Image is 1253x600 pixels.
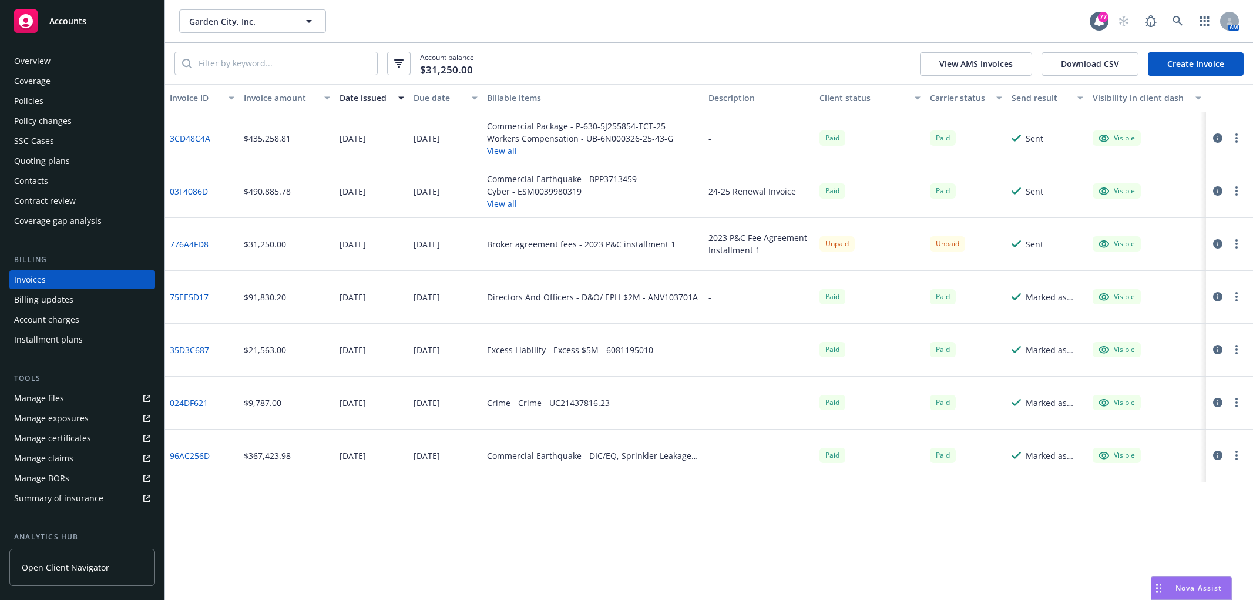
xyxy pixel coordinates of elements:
[708,344,711,356] div: -
[9,192,155,210] a: Contract review
[414,238,440,250] div: [DATE]
[1139,9,1163,33] a: Report a Bug
[414,291,440,303] div: [DATE]
[1175,583,1222,593] span: Nova Assist
[340,238,366,250] div: [DATE]
[244,238,286,250] div: $31,250.00
[14,429,91,448] div: Manage certificates
[9,270,155,289] a: Invoices
[1099,344,1135,355] div: Visible
[487,145,673,157] button: View all
[165,84,239,112] button: Invoice ID
[9,290,155,309] a: Billing updates
[1026,397,1083,409] div: Marked as sent
[14,132,54,150] div: SSC Cases
[1093,92,1188,104] div: Visibility in client dash
[1026,344,1083,356] div: Marked as sent
[1099,291,1135,302] div: Visible
[409,84,483,112] button: Due date
[170,185,208,197] a: 03F4086D
[14,152,70,170] div: Quoting plans
[170,450,210,462] a: 96AC256D
[930,448,956,462] span: Paid
[819,92,908,104] div: Client status
[420,62,473,78] span: $31,250.00
[340,397,366,409] div: [DATE]
[49,16,86,26] span: Accounts
[414,397,440,409] div: [DATE]
[9,152,155,170] a: Quoting plans
[14,310,79,329] div: Account charges
[708,450,711,462] div: -
[14,489,103,508] div: Summary of insurance
[819,448,845,462] div: Paid
[340,132,366,145] div: [DATE]
[244,450,291,462] div: $367,423.98
[9,5,155,38] a: Accounts
[815,84,926,112] button: Client status
[189,15,291,28] span: Garden City, Inc.
[9,469,155,488] a: Manage BORs
[1026,132,1043,145] div: Sent
[244,344,286,356] div: $21,563.00
[14,92,43,110] div: Policies
[930,92,989,104] div: Carrier status
[1007,84,1088,112] button: Send result
[704,84,815,112] button: Description
[239,84,335,112] button: Invoice amount
[487,132,673,145] div: Workers Compensation - UB-6N000326-25-43-G
[487,291,698,303] div: Directors And Officers - D&O/ EPLI $2M - ANV103701A
[1042,52,1138,76] button: Download CSV
[9,132,155,150] a: SSC Cases
[1099,239,1135,249] div: Visible
[1099,133,1135,143] div: Visible
[9,373,155,384] div: Tools
[14,409,89,428] div: Manage exposures
[1012,92,1070,104] div: Send result
[930,342,956,357] div: Paid
[925,84,1006,112] button: Carrier status
[930,183,956,198] div: Paid
[14,112,72,130] div: Policy changes
[244,132,291,145] div: $435,258.81
[819,130,845,145] span: Paid
[340,291,366,303] div: [DATE]
[9,72,155,90] a: Coverage
[487,173,637,185] div: Commercial Earthquake - BPP3713459
[9,112,155,130] a: Policy changes
[9,172,155,190] a: Contacts
[14,192,76,210] div: Contract review
[14,469,69,488] div: Manage BORs
[708,397,711,409] div: -
[182,59,192,68] svg: Search
[819,289,845,304] div: Paid
[14,270,46,289] div: Invoices
[9,92,155,110] a: Policies
[487,450,699,462] div: Commercial Earthquake - DIC/EQ, Sprinkler Leakage - BPP6395473
[420,52,474,75] span: Account balance
[708,291,711,303] div: -
[192,52,377,75] input: Filter by keyword...
[487,238,676,250] div: Broker agreement fees - 2023 P&C installment 1
[9,409,155,428] a: Manage exposures
[1099,186,1135,196] div: Visible
[819,183,845,198] span: Paid
[930,130,956,145] div: Paid
[487,344,653,356] div: Excess Liability - Excess $5M - 6081195010
[819,395,845,410] div: Paid
[930,236,965,251] div: Unpaid
[9,212,155,230] a: Coverage gap analysis
[14,389,64,408] div: Manage files
[340,344,366,356] div: [DATE]
[244,291,286,303] div: $91,830.20
[9,489,155,508] a: Summary of insurance
[1112,9,1136,33] a: Start snowing
[414,344,440,356] div: [DATE]
[819,342,845,357] div: Paid
[244,185,291,197] div: $490,885.78
[930,289,956,304] div: Paid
